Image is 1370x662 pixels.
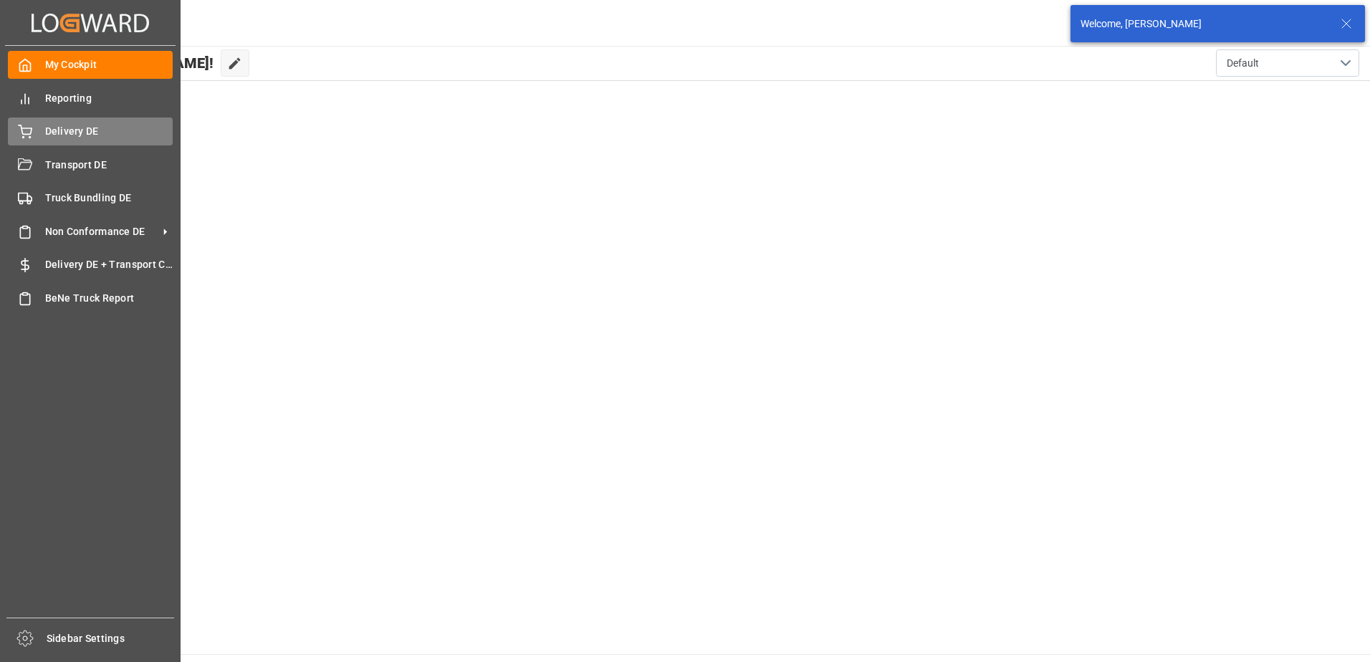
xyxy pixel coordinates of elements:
button: open menu [1216,49,1359,77]
div: Welcome, [PERSON_NAME] [1081,16,1327,32]
span: Sidebar Settings [47,631,175,646]
a: Truck Bundling DE [8,184,173,212]
a: Reporting [8,84,173,112]
a: Delivery DE + Transport Cost [8,251,173,279]
span: Default [1227,56,1259,71]
a: Transport DE [8,150,173,178]
a: BeNe Truck Report [8,284,173,312]
a: Delivery DE [8,117,173,145]
span: Truck Bundling DE [45,191,173,206]
span: Hello [PERSON_NAME]! [59,49,214,77]
span: Reporting [45,91,173,106]
span: Delivery DE + Transport Cost [45,257,173,272]
span: My Cockpit [45,57,173,72]
a: My Cockpit [8,51,173,79]
span: BeNe Truck Report [45,291,173,306]
span: Transport DE [45,158,173,173]
span: Delivery DE [45,124,173,139]
span: Non Conformance DE [45,224,158,239]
